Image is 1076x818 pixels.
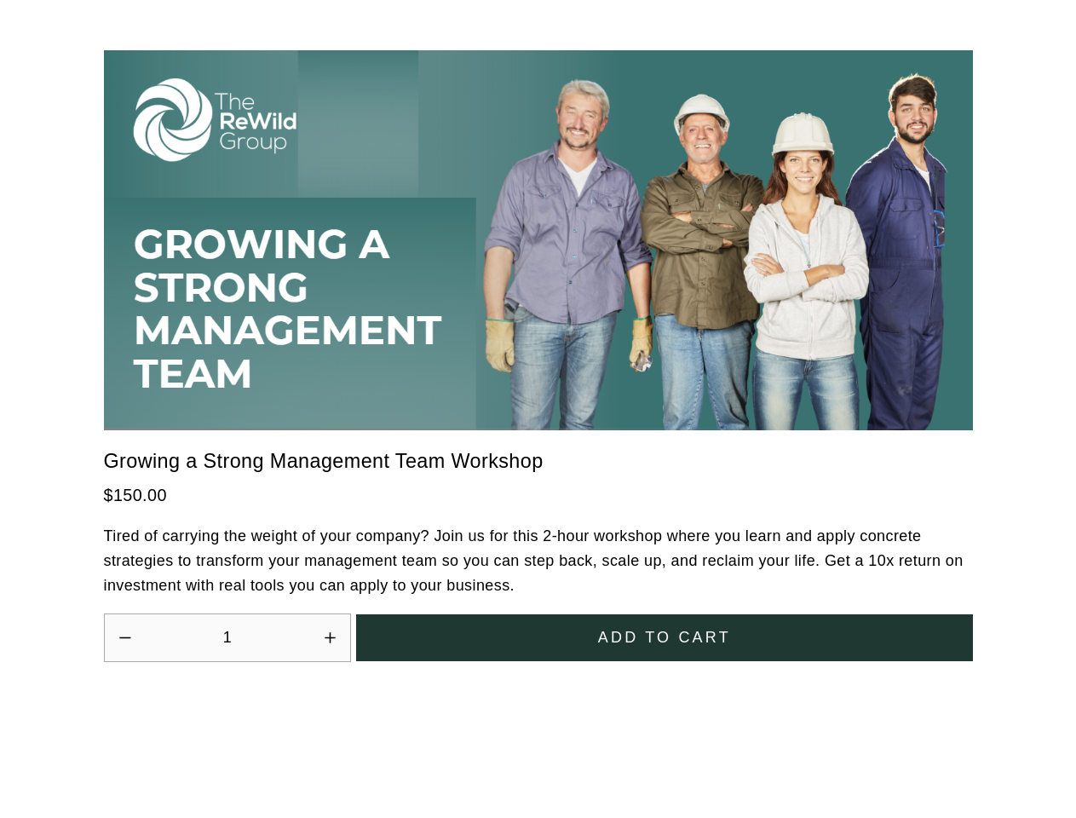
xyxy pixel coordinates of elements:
button: Increase quantity by 1 [323,631,337,645]
span: Add to cart [598,626,731,649]
button: Add to cart [356,614,972,662]
button: Decrease quantity by 1 [118,631,132,645]
a: Growing a Strong Management Team Workshop [104,446,544,477]
img: Growing a Strong Management Team Workshop [104,50,973,430]
div: $150.00 [104,482,973,510]
p: Tired of carrying the weight of your company? Join us for this 2-hour workshop where you learn an... [104,524,973,597]
div: Quantity [104,613,352,663]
